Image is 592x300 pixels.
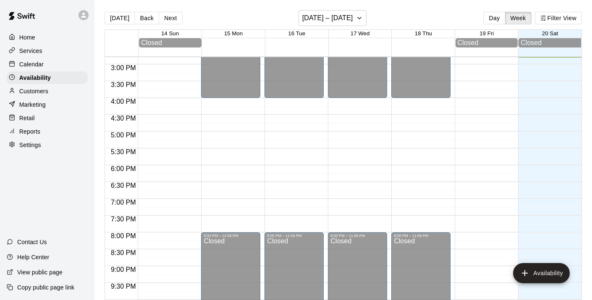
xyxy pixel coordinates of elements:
[19,47,42,55] p: Services
[19,87,48,95] p: Customers
[109,81,138,88] span: 3:30 PM
[109,148,138,155] span: 5:30 PM
[109,115,138,122] span: 4:30 PM
[19,141,41,149] p: Settings
[109,266,138,273] span: 9:00 PM
[105,12,135,24] button: [DATE]
[109,98,138,105] span: 4:00 PM
[505,12,532,24] button: Week
[19,127,40,136] p: Reports
[7,45,88,57] a: Services
[394,234,448,238] div: 8:00 PM – 11:59 PM
[19,60,44,68] p: Calendar
[19,100,46,109] p: Marketing
[535,12,582,24] button: Filter View
[109,199,138,206] span: 7:00 PM
[351,30,370,37] button: 17 Wed
[7,139,88,151] a: Settings
[109,232,138,239] span: 8:00 PM
[17,253,49,261] p: Help Center
[19,74,51,82] p: Availability
[302,12,353,24] h6: [DATE] – [DATE]
[415,30,432,37] button: 18 Thu
[134,12,159,24] button: Back
[17,268,63,276] p: View public page
[19,114,35,122] p: Retail
[141,39,199,47] div: Closed
[479,30,494,37] button: 19 Fri
[109,64,138,71] span: 3:00 PM
[19,33,35,42] p: Home
[521,39,579,47] div: Closed
[109,283,138,290] span: 9:30 PM
[288,30,305,37] button: 16 Tue
[483,12,505,24] button: Day
[542,30,558,37] button: 20 Sat
[109,216,138,223] span: 7:30 PM
[109,132,138,139] span: 5:00 PM
[458,39,516,47] div: Closed
[7,125,88,138] a: Reports
[109,182,138,189] span: 6:30 PM
[109,165,138,172] span: 6:00 PM
[159,12,182,24] button: Next
[17,238,47,246] p: Contact Us
[7,112,88,124] a: Retail
[267,234,321,238] div: 8:00 PM – 11:59 PM
[7,71,88,84] a: Availability
[330,234,385,238] div: 8:00 PM – 11:59 PM
[224,30,243,37] button: 15 Mon
[204,234,258,238] div: 8:00 PM – 11:59 PM
[299,10,367,26] button: [DATE] – [DATE]
[7,85,88,97] a: Customers
[17,283,74,292] p: Copy public page link
[513,263,570,283] button: add
[109,249,138,256] span: 8:30 PM
[7,58,88,71] a: Calendar
[7,98,88,111] a: Marketing
[7,31,88,44] a: Home
[161,30,179,37] button: 14 Sun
